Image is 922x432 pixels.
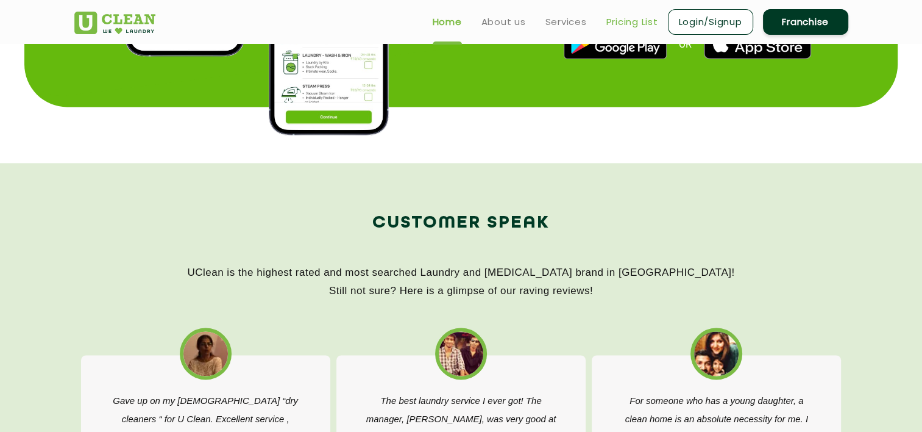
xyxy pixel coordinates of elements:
img: best laundry nearme [183,331,228,376]
h2: Customer Speak [74,209,848,238]
a: Home [433,15,462,29]
img: best dry cleaning near me [439,331,483,376]
img: affordable dry cleaning [694,331,739,376]
a: Login/Signup [668,9,753,35]
a: Franchise [763,9,848,35]
img: best laundry near me [704,28,811,59]
a: Services [545,15,587,29]
img: best dry cleaners near me [564,28,667,59]
a: About us [481,15,526,29]
a: Pricing List [606,15,658,29]
p: UClean is the highest rated and most searched Laundry and [MEDICAL_DATA] brand in [GEOGRAPHIC_DAT... [74,264,848,300]
span: OR [679,37,692,49]
img: UClean Laundry and Dry Cleaning [74,12,155,34]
